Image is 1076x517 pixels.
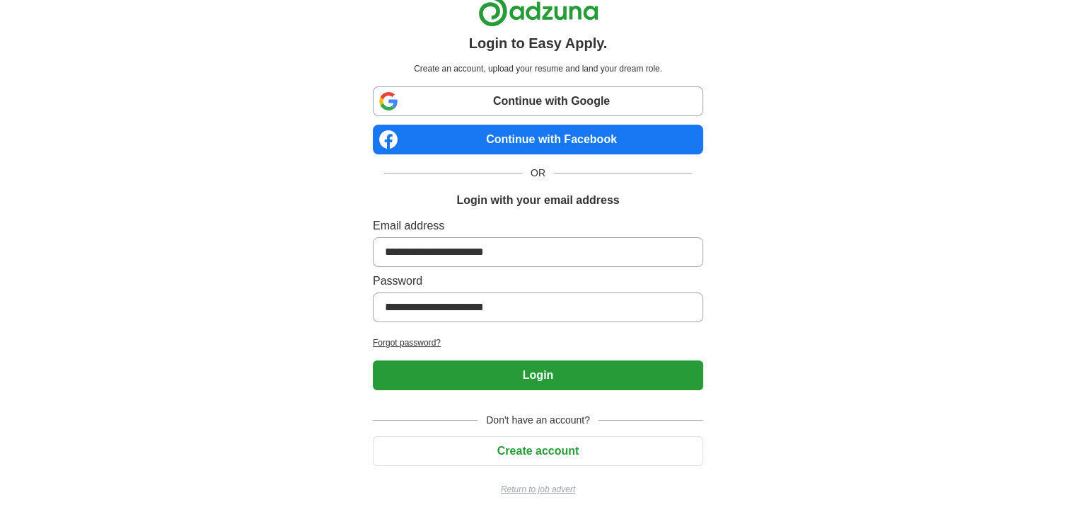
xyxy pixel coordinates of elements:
[478,413,598,428] span: Don't have an account?
[456,192,619,209] h1: Login with your email address
[373,436,703,466] button: Create account
[373,86,703,116] a: Continue with Google
[373,483,703,496] a: Return to job advert
[373,336,703,349] a: Forgot password?
[469,33,608,54] h1: Login to Easy Apply.
[373,217,703,234] label: Email address
[522,166,554,181] span: OR
[373,125,703,154] a: Continue with Facebook
[376,62,700,75] p: Create an account, upload your resume and land your dream role.
[373,445,703,457] a: Create account
[373,360,703,390] button: Login
[373,273,703,290] label: Password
